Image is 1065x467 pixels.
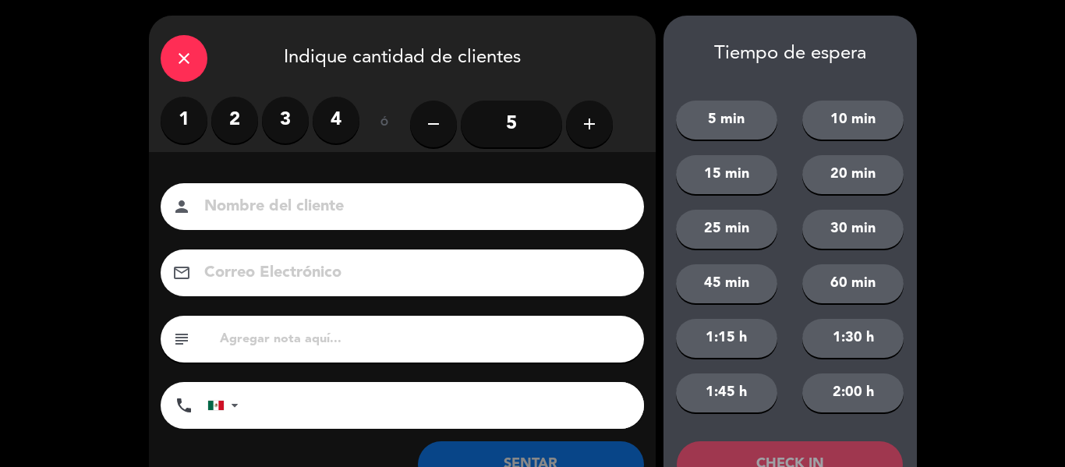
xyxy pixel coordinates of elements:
i: subject [172,330,191,348]
i: add [580,115,599,133]
div: Mexico (México): +52 [208,383,244,428]
label: 4 [313,97,359,143]
div: Tiempo de espera [663,43,917,65]
button: 25 min [676,210,777,249]
i: person [172,197,191,216]
input: Agregar nota aquí... [218,328,632,350]
button: 1:45 h [676,373,777,412]
button: remove [410,101,457,147]
input: Nombre del cliente [203,193,624,221]
div: Indique cantidad de clientes [149,16,656,97]
button: 20 min [802,155,904,194]
label: 3 [262,97,309,143]
button: 1:15 h [676,319,777,358]
button: 2:00 h [802,373,904,412]
input: Correo Electrónico [203,260,624,287]
button: 30 min [802,210,904,249]
button: 1:30 h [802,319,904,358]
div: ó [359,97,410,151]
button: add [566,101,613,147]
label: 2 [211,97,258,143]
button: 15 min [676,155,777,194]
i: close [175,49,193,68]
i: phone [175,396,193,415]
label: 1 [161,97,207,143]
i: email [172,264,191,282]
i: remove [424,115,443,133]
button: 60 min [802,264,904,303]
button: 45 min [676,264,777,303]
button: 5 min [676,101,777,140]
button: 10 min [802,101,904,140]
